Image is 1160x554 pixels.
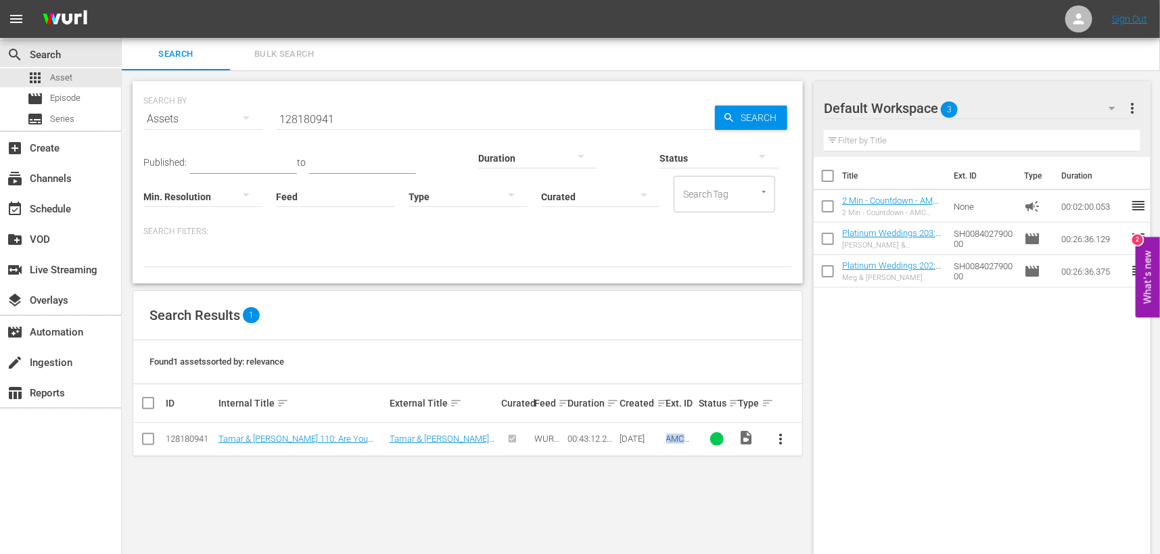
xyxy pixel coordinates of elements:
span: menu [8,11,24,27]
th: Title [842,157,946,195]
span: Video [739,430,755,446]
button: Open Feedback Widget [1136,237,1160,317]
div: Internal Title [218,395,386,411]
button: Open [758,185,770,198]
span: VOD [7,231,23,248]
th: Ext. ID [946,157,1017,195]
div: Type [739,395,761,411]
p: Search Filters: [143,226,792,237]
div: Curated [501,398,530,409]
span: Live Streaming [7,262,23,278]
span: more_vert [1124,100,1140,116]
span: reorder [1130,198,1146,214]
span: more_vert [773,431,789,447]
div: Assets [143,100,262,138]
div: Created [620,395,662,411]
div: Meg & [PERSON_NAME] [842,273,943,282]
span: Ad [1024,198,1040,214]
span: reorder [1130,262,1146,279]
span: Published: [143,157,187,168]
div: [PERSON_NAME] & [PERSON_NAME] [842,241,943,250]
span: Schedule [7,201,23,217]
td: None [948,190,1019,223]
div: ID [166,398,214,409]
span: Asset [50,71,72,85]
td: SH008402790000 [948,255,1019,287]
button: more_vert [1124,92,1140,124]
div: Default Workspace [824,89,1128,127]
span: Episode [27,91,43,107]
span: Create [7,140,23,156]
span: Search [735,106,787,130]
span: Series [27,111,43,127]
button: more_vert [765,423,797,455]
span: Asset [27,70,43,86]
a: Tamar & [PERSON_NAME] 110: Are You Ready For Tamar?!? [390,434,494,464]
span: 3 [941,95,958,124]
div: Status [699,395,734,411]
span: sort [450,397,462,409]
span: Episode [50,91,80,105]
div: 2 Min - Countdown - AMC Showcase - 2021 [842,208,943,217]
span: Overlays [7,292,23,308]
th: Type [1016,157,1053,195]
img: ans4CAIJ8jUAAAAAAAAAAAAAAAAAAAAAAAAgQb4GAAAAAAAAAAAAAAAAAAAAAAAAJMjXAAAAAAAAAAAAAAAAAAAAAAAAgAT5G... [32,3,97,35]
td: SH008402790000 [948,223,1019,255]
span: 1 [243,307,260,323]
span: Search Results [149,307,240,323]
span: WURL Feed [534,434,559,454]
td: 00:26:36.129 [1056,223,1130,255]
span: Series [50,112,74,126]
div: 128180941 [166,434,214,444]
td: 00:26:36.375 [1056,255,1130,287]
span: Search [130,47,222,62]
span: Episode [1024,263,1040,279]
div: External Title [390,395,497,411]
a: Platinum Weddings 202: [PERSON_NAME] & [PERSON_NAME] [842,260,941,291]
a: Sign Out [1112,14,1147,24]
button: Search [715,106,787,130]
span: Bulk Search [238,47,330,62]
div: Feed [534,395,563,411]
span: Reports [7,385,23,401]
span: sort [728,397,741,409]
span: Episode [1024,231,1040,247]
div: 2 [1132,234,1143,245]
span: sort [762,397,774,409]
th: Duration [1053,157,1134,195]
span: reorder [1130,230,1146,246]
td: 00:02:00.053 [1056,190,1130,223]
span: Automation [7,324,23,340]
span: search [7,47,23,63]
div: 00:43:12.213 [567,434,616,444]
a: Tamar & [PERSON_NAME] 110: Are You Ready For Tamar?!? [218,434,373,454]
span: AMCNVR0000005578 [666,434,695,474]
div: [DATE] [620,434,662,444]
div: Ext. ID [666,398,695,409]
a: 2 Min - Countdown - AMC Showcase - 2021 [842,195,938,216]
span: Channels [7,170,23,187]
span: sort [558,397,570,409]
span: sort [607,397,619,409]
span: to [297,157,306,168]
span: sort [657,397,669,409]
span: Ingestion [7,354,23,371]
span: sort [277,397,289,409]
a: Platinum Weddings 203: [PERSON_NAME] & [PERSON_NAME] [842,228,941,258]
span: Found 1 assets sorted by: relevance [149,356,284,367]
div: Duration [567,395,616,411]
